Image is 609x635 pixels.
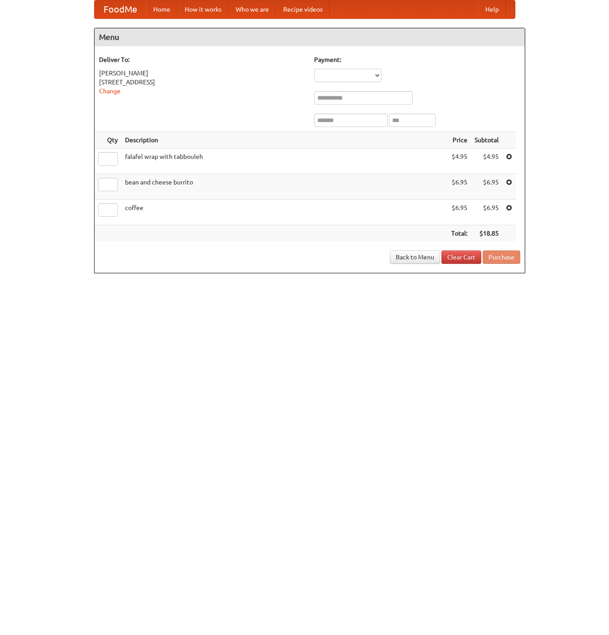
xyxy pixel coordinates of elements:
[121,200,448,225] td: coffee
[121,149,448,174] td: falafel wrap with tabbouleh
[276,0,330,18] a: Recipe videos
[177,0,229,18] a: How it works
[478,0,506,18] a: Help
[95,132,121,149] th: Qty
[99,88,121,95] a: Change
[471,225,502,242] th: $18.85
[448,200,471,225] td: $6.95
[146,0,177,18] a: Home
[483,250,520,264] button: Purchase
[448,149,471,174] td: $4.95
[121,132,448,149] th: Description
[99,55,305,64] h5: Deliver To:
[448,225,471,242] th: Total:
[99,69,305,78] div: [PERSON_NAME]
[99,78,305,87] div: [STREET_ADDRESS]
[314,55,520,64] h5: Payment:
[95,28,525,46] h4: Menu
[471,149,502,174] td: $4.95
[471,174,502,200] td: $6.95
[121,174,448,200] td: bean and cheese burrito
[471,132,502,149] th: Subtotal
[448,132,471,149] th: Price
[390,250,440,264] a: Back to Menu
[441,250,481,264] a: Clear Cart
[471,200,502,225] td: $6.95
[229,0,276,18] a: Who we are
[448,174,471,200] td: $6.95
[95,0,146,18] a: FoodMe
